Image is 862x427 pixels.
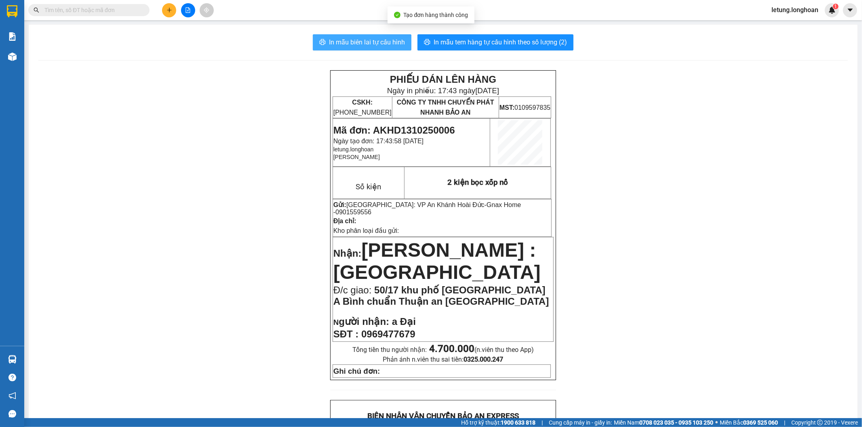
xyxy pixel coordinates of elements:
button: aim [200,3,214,17]
span: caret-down [847,6,854,14]
span: [DATE] [475,86,499,95]
span: 0901559556 [335,209,371,216]
span: [GEOGRAPHIC_DATA]: VP An Khánh Hoài Đức [346,201,485,208]
span: In mẫu tem hàng tự cấu hình theo số lượng (2) [434,37,567,47]
span: printer [319,39,326,46]
span: Nhận: [333,248,362,259]
span: In mẫu biên lai tự cấu hình [329,37,405,47]
span: notification [8,392,16,400]
span: Mã đơn: AKHD1310250006 [333,125,455,136]
strong: N [333,318,389,327]
span: Cung cấp máy in - giấy in: [549,418,612,427]
strong: CSKH: [352,99,373,106]
span: message [8,410,16,418]
strong: 1900 633 818 [501,419,535,426]
span: letung.longhoan [333,146,374,153]
span: [PHONE_NUMBER] [3,27,61,42]
span: CÔNG TY TNHH CHUYỂN PHÁT NHANH BẢO AN [70,27,148,42]
sup: 1 [833,4,839,9]
span: question-circle [8,374,16,381]
span: Miền Bắc [720,418,778,427]
strong: Ghi chú đơn: [333,367,380,375]
span: file-add [185,7,191,13]
span: ⚪️ [715,421,718,424]
strong: BIÊN NHẬN VẬN CHUYỂN BẢO AN EXPRESS [367,412,519,421]
strong: SĐT : [333,329,359,339]
span: Đ/c giao: [333,285,374,295]
strong: Gửi: [333,201,346,208]
span: letung.longhoan [765,5,825,15]
button: printerIn mẫu biên lai tự cấu hình [313,34,411,50]
span: 0109597835 [499,104,550,111]
span: Ngày in phiếu: 17:14 ngày [51,16,163,25]
span: Kho phân loại đầu gửi: [333,227,399,234]
span: printer [424,39,430,46]
span: search [34,7,39,13]
span: Ngày in phiếu: 17:43 ngày [387,86,499,95]
strong: MST: [499,104,514,111]
span: 2 kiện bọc xốp nổ [447,178,508,187]
strong: 0325.000.247 [464,356,503,363]
strong: 0369 525 060 [743,419,778,426]
strong: PHIẾU DÁN LÊN HÀNG [390,74,496,85]
span: | [784,418,785,427]
span: plus [166,7,172,13]
strong: CSKH: [22,27,43,34]
span: CÔNG TY TNHH CHUYỂN PHÁT NHANH BẢO AN [397,99,494,116]
span: | [542,418,543,427]
button: caret-down [843,3,857,17]
span: Hỗ trợ kỹ thuật: [461,418,535,427]
button: printerIn mẫu tem hàng tự cấu hình theo số lượng (2) [417,34,573,50]
img: icon-new-feature [828,6,836,14]
span: Số kiện [356,182,381,191]
strong: 4.700.000 [429,343,474,354]
button: file-add [181,3,195,17]
img: warehouse-icon [8,52,17,61]
span: Mã đơn: AKHD1310250005 [3,49,125,60]
span: 1 [834,4,837,9]
span: [PERSON_NAME] [333,154,380,160]
span: Miền Nam [614,418,713,427]
span: [PERSON_NAME] : [GEOGRAPHIC_DATA] [333,239,541,283]
span: Tổng tiền thu người nhận: [352,346,534,354]
span: copyright [817,420,823,425]
span: [PHONE_NUMBER] [333,99,392,116]
strong: PHIẾU DÁN LÊN HÀNG [54,4,160,15]
img: warehouse-icon [8,355,17,364]
span: Ngày tạo đơn: 17:43:58 [DATE] [333,138,424,144]
span: 50/17 khu phố [GEOGRAPHIC_DATA] A Bình chuẩn Thuận an [GEOGRAPHIC_DATA] [333,285,549,307]
button: plus [162,3,176,17]
span: a Đại [392,316,416,327]
span: - [333,201,521,216]
strong: Địa chỉ: [333,218,356,224]
span: Gnax Home - [333,201,521,216]
span: Tạo đơn hàng thành công [404,12,468,18]
img: logo-vxr [7,5,17,17]
span: aim [204,7,209,13]
span: Phản ánh n.viên thu sai tiền: [383,356,503,363]
span: (n.viên thu theo App) [429,346,534,354]
span: gười nhận: [339,316,389,327]
strong: 0708 023 035 - 0935 103 250 [639,419,713,426]
img: solution-icon [8,32,17,41]
span: check-circle [394,12,400,18]
span: 0969477679 [361,329,415,339]
input: Tìm tên, số ĐT hoặc mã đơn [44,6,140,15]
